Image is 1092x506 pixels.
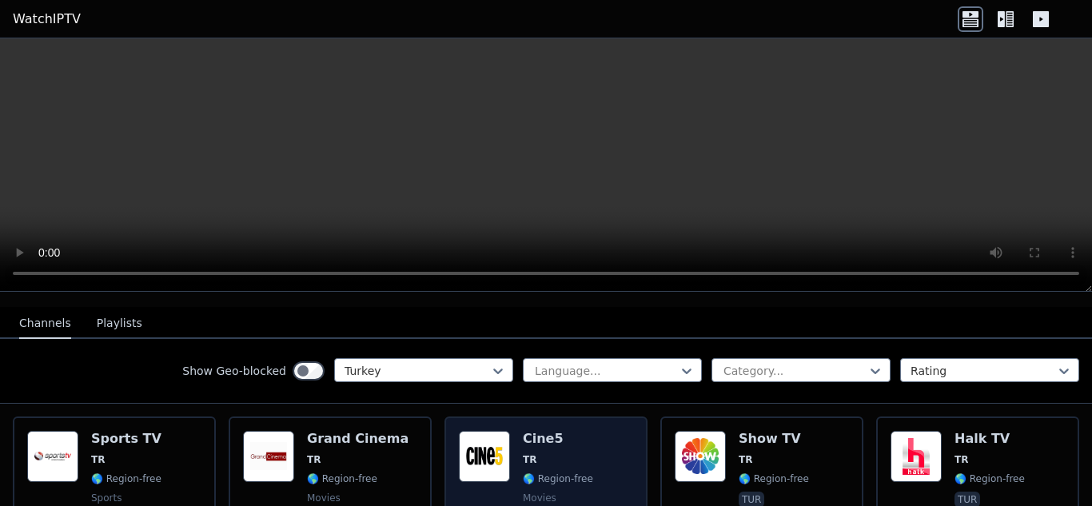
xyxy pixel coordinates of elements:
h6: Show TV [739,431,809,447]
a: WatchIPTV [13,10,81,29]
span: TR [91,453,105,466]
span: 🌎 Region-free [91,472,161,485]
img: Cine5 [459,431,510,482]
span: 🌎 Region-free [955,472,1025,485]
img: Show TV [675,431,726,482]
label: Show Geo-blocked [182,363,286,379]
span: 🌎 Region-free [523,472,593,485]
h6: Sports TV [91,431,161,447]
span: 🌎 Region-free [739,472,809,485]
span: TR [523,453,536,466]
img: Halk TV [891,431,942,482]
img: Grand Cinema [243,431,294,482]
span: TR [739,453,752,466]
span: TR [955,453,968,466]
span: movies [307,492,341,504]
h6: Grand Cinema [307,431,409,447]
span: sports [91,492,122,504]
button: Channels [19,309,71,339]
span: movies [523,492,556,504]
h6: Halk TV [955,431,1025,447]
span: 🌎 Region-free [307,472,377,485]
h6: Cine5 [523,431,593,447]
img: Sports TV [27,431,78,482]
button: Playlists [97,309,142,339]
span: TR [307,453,321,466]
